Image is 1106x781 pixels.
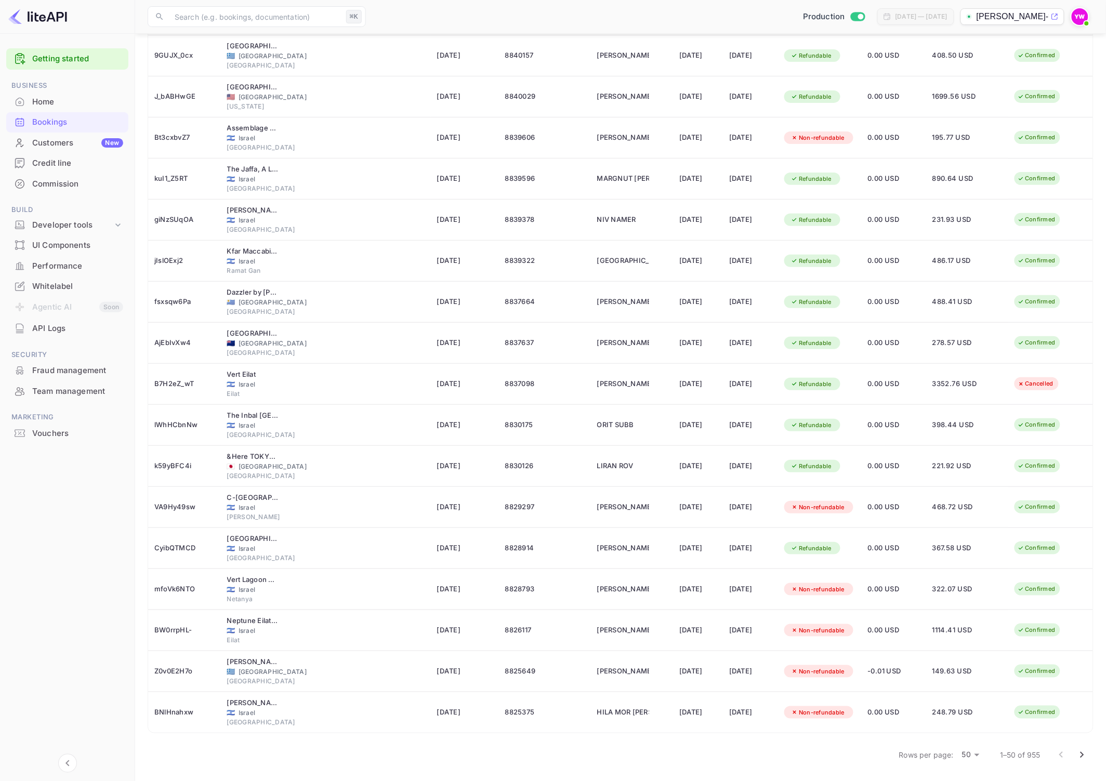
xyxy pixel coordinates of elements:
[6,319,128,338] a: API Logs
[227,698,279,708] div: Alberto by Isrotel Design
[679,129,717,146] div: [DATE]
[154,129,215,146] div: Bt3cxbvZ7
[227,471,425,481] div: [GEOGRAPHIC_DATA]
[6,204,128,216] span: Build
[597,253,649,269] div: NITZAN NAGAR
[1011,49,1062,62] div: Confirmed
[1011,706,1062,719] div: Confirmed
[154,499,215,515] div: VA9Hy49sw
[437,173,493,184] span: [DATE]
[679,170,717,187] div: [DATE]
[1011,213,1062,226] div: Confirmed
[932,542,984,554] span: 367.58 USD
[505,663,585,680] div: 8825649
[1011,541,1062,554] div: Confirmed
[227,266,425,275] div: Ramat Gan
[1011,90,1062,103] div: Confirmed
[154,88,215,105] div: J_bABHwGE
[154,253,215,269] div: jIslOExj2
[729,335,772,351] div: [DATE]
[597,211,649,228] div: NIV NAMER
[784,337,838,350] div: Refundable
[1072,8,1088,25] img: Yahav Winkler
[437,378,493,390] span: [DATE]
[6,174,128,193] a: Commission
[784,255,838,268] div: Refundable
[505,294,585,310] div: 8837664
[932,132,984,143] span: 195.77 USD
[227,544,425,553] div: Israel
[679,47,717,64] div: [DATE]
[505,540,585,557] div: 8828914
[227,493,279,503] div: C-Hotel Neve Illan
[154,458,215,474] div: k59yBFC4i
[32,53,123,65] a: Getting started
[679,622,717,639] div: [DATE]
[597,622,649,639] div: GILAD LEVY
[1011,624,1062,637] div: Confirmed
[154,376,215,392] div: B7H2eZ_wT
[867,419,919,431] span: 0.00 USD
[784,173,838,186] div: Refundable
[32,157,123,169] div: Credit line
[227,328,279,339] div: JW Marriott Auckland
[679,294,717,310] div: [DATE]
[1011,254,1062,267] div: Confirmed
[597,294,649,310] div: KEVIN BENEDYKT
[6,235,128,255] a: UI Components
[6,112,128,133] div: Bookings
[227,92,425,102] div: [GEOGRAPHIC_DATA]
[597,704,649,721] div: HILA MOR YOSEF
[932,501,984,513] span: 468.72 USD
[505,622,585,639] div: 8826117
[729,129,772,146] div: [DATE]
[729,499,772,515] div: [DATE]
[227,143,425,152] div: [GEOGRAPHIC_DATA]
[505,88,585,105] div: 8840029
[437,132,493,143] span: [DATE]
[154,581,215,598] div: mfoVk6NTO
[227,389,425,399] div: Eilat
[6,423,128,444] div: Vouchers
[227,184,425,193] div: [GEOGRAPHIC_DATA]
[932,625,984,636] span: 1114.41 USD
[6,381,128,401] a: Team management
[227,369,279,380] div: Vert Eilat
[154,170,215,187] div: kuI1_Z5RT
[932,214,984,226] span: 231.93 USD
[505,253,585,269] div: 8839322
[729,47,772,64] div: [DATE]
[6,133,128,152] a: CustomersNew
[227,123,279,134] div: Assemblage Boutique
[784,501,851,514] div: Non-refundable
[729,704,772,721] div: [DATE]
[932,296,984,308] span: 488.41 USD
[227,585,425,594] div: Israel
[1011,583,1062,595] div: Confirmed
[6,48,128,70] div: Getting started
[227,217,235,223] span: Israel
[32,323,123,335] div: API Logs
[867,255,919,267] span: 0.00 USD
[227,102,425,111] div: [US_STATE]
[784,296,838,309] div: Refundable
[679,704,717,721] div: [DATE]
[227,94,235,100] span: United States of America
[227,627,235,634] span: Israel
[932,337,984,349] span: 278.57 USD
[1011,336,1062,349] div: Confirmed
[784,214,838,227] div: Refundable
[784,460,838,473] div: Refundable
[227,175,425,184] div: Israel
[867,378,919,390] span: 0.00 USD
[505,47,585,64] div: 8840157
[227,503,425,512] div: Israel
[437,625,493,636] span: [DATE]
[932,666,984,677] span: 149.63 USD
[679,211,717,228] div: [DATE]
[1011,500,1062,513] div: Confirmed
[867,91,919,102] span: 0.00 USD
[437,460,493,472] span: [DATE]
[729,417,772,433] div: [DATE]
[867,132,919,143] span: 0.00 USD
